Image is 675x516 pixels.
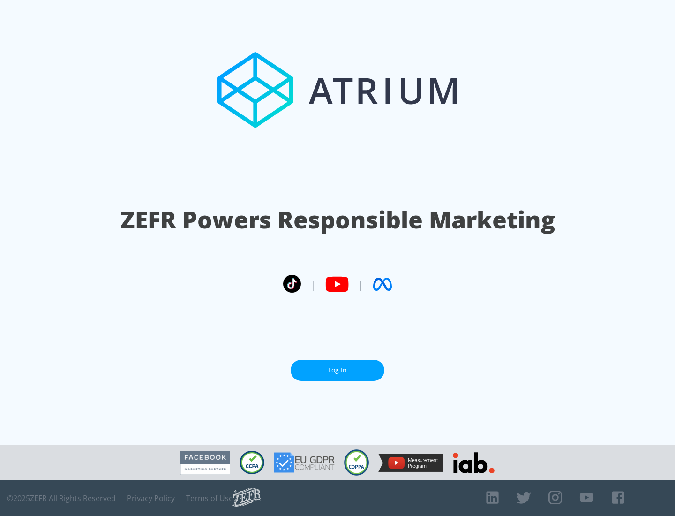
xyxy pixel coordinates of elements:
span: © 2025 ZEFR All Rights Reserved [7,493,116,503]
span: | [310,277,316,291]
h1: ZEFR Powers Responsible Marketing [120,204,555,236]
span: | [358,277,364,291]
img: YouTube Measurement Program [378,454,443,472]
img: IAB [453,452,495,473]
a: Terms of Use [186,493,233,503]
a: Log In [291,360,384,381]
a: Privacy Policy [127,493,175,503]
img: CCPA Compliant [240,451,264,474]
img: GDPR Compliant [274,452,335,473]
img: COPPA Compliant [344,449,369,476]
img: Facebook Marketing Partner [180,451,230,475]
